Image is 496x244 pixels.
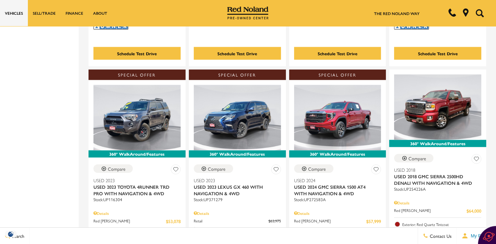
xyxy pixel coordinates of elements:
[166,218,181,224] span: $53,078
[3,231,18,237] img: Opt-Out Icon
[189,69,286,80] div: Special Offer
[194,177,281,196] a: Used 2023Used 2023 Lexus GX 460 With Navigation & 4WD
[189,150,286,157] div: 360° WalkAround/Features
[294,218,367,224] span: Red [PERSON_NAME]
[294,210,381,216] div: Pricing Details - Used 2024 GMC Sierra 1500 AT4 With Navigation & 4WD
[294,47,381,60] div: Schedule Test Drive - Used 2023 Ram 1500 Rebel With Navigation & 4WD
[294,196,381,202] div: Stock : UP272583A
[194,183,276,196] span: Used 2023 Lexus GX 460 With Navigation & 4WD
[428,233,451,239] span: Contact Us
[227,7,268,20] img: Red Noland Pre-Owned
[394,186,481,192] div: Stock : UP254226A
[394,207,466,214] span: Red [PERSON_NAME]
[394,207,481,214] a: Red [PERSON_NAME] $64,000
[294,164,333,173] button: Compare Vehicle
[89,150,186,157] div: 360° WalkAround/Features
[217,50,257,56] div: Schedule Test Drive
[294,85,381,150] img: 2024 GMC Sierra 1500 AT4
[194,196,281,202] div: Stock : UP371279
[268,225,281,232] span: $5,976
[394,166,476,173] span: Used 2018
[194,47,281,60] div: Schedule Test Drive - Used 2024 GMC Canyon AT4 With Navigation & 4WD
[408,155,426,161] div: Compare
[374,10,420,16] a: The Red Noland Way
[93,47,181,60] div: Schedule Test Drive - Used 2021 Ford Bronco Black Diamond 4WD
[394,200,481,205] div: Pricing Details - Used 2018 GMC Sierra 2500HD Denali With Navigation & 4WD
[194,164,233,173] button: Compare Vehicle
[294,218,381,224] a: Red [PERSON_NAME] $57,999
[194,177,276,183] span: Used 2023
[371,164,381,176] button: Save Vehicle
[194,225,281,232] a: Savings $5,976
[308,166,326,171] div: Compare
[194,218,281,223] a: Retail $63,975
[466,207,481,214] span: $64,000
[394,154,433,162] button: Compare Vehicle
[194,225,268,232] span: Savings
[194,210,281,216] div: Pricing Details - Used 2023 Lexus GX 460 With Navigation & 4WD
[389,140,486,147] div: 360° WalkAround/Features
[93,210,181,216] div: Pricing Details - Used 2023 Toyota 4Runner TRD Pro With Navigation & 4WD
[194,85,281,150] img: 2023 Lexus GX 460
[289,150,386,157] div: 360° WalkAround/Features
[366,218,381,224] span: $57,999
[394,173,476,186] span: Used 2018 GMC Sierra 2500HD Denali With Navigation & 4WD
[117,50,157,56] div: Schedule Test Drive
[294,177,381,196] a: Used 2024Used 2024 GMC Sierra 1500 AT4 With Navigation & 4WD
[93,196,181,202] div: Stock : UP116304
[468,233,491,238] span: My Profile
[93,218,181,224] a: Red [PERSON_NAME] $53,078
[289,69,386,80] div: Special Offer
[473,0,486,26] button: Open the search field
[394,47,481,60] div: Schedule Test Drive - Used 2022 Mercedes-Benz GLS 450 With Navigation
[194,218,268,223] span: Retail
[394,166,481,186] a: Used 2018Used 2018 GMC Sierra 2500HD Denali With Navigation & 4WD
[93,177,181,196] a: Used 2023Used 2023 Toyota 4Runner TRD Pro With Navigation & 4WD
[394,74,481,139] img: 2018 GMC Sierra 2500HD Denali
[208,166,226,171] div: Compare
[89,69,186,80] div: Special Offer
[318,50,357,56] div: Schedule Test Drive
[108,166,126,171] div: Compare
[93,183,176,196] span: Used 2023 Toyota 4Runner TRD Pro With Navigation & 4WD
[457,228,496,244] button: Open user profile menu
[171,164,181,176] button: Save Vehicle
[294,177,376,183] span: Used 2024
[271,164,281,176] button: Save Vehicle
[418,50,458,56] div: Schedule Test Drive
[3,231,18,237] section: Click to Open Cookie Consent Modal
[227,9,268,15] a: Red Noland Pre-Owned
[402,221,481,227] span: Exterior: Red Quartz Tintcoat
[93,218,166,224] span: Red [PERSON_NAME]
[294,183,376,196] span: Used 2024 GMC Sierra 1500 AT4 With Navigation & 4WD
[93,85,181,150] img: 2023 Toyota 4Runner TRD Pro
[471,154,481,166] button: Save Vehicle
[93,177,176,183] span: Used 2023
[93,164,133,173] button: Compare Vehicle
[268,218,281,223] del: $63,975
